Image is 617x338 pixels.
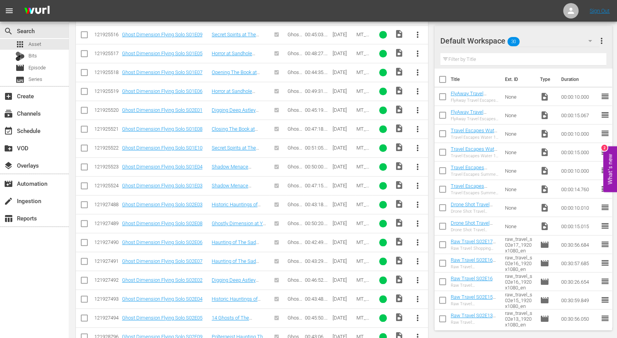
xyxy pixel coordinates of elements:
[451,227,499,232] div: Drone Shot Travel Escapes 15 Seconds
[413,162,422,172] span: more_vert
[288,88,302,129] span: Ghost Dimension Flying Solo S01E06
[540,222,549,231] span: Video
[4,27,13,36] span: Search
[451,69,501,90] th: Title
[122,69,202,75] a: Ghost Dimension Flying Solo S01E07
[502,198,537,217] td: None
[305,239,330,245] div: 00:42:49.238
[600,110,610,119] span: reorder
[408,158,427,176] button: more_vert
[305,50,330,56] div: 00:48:27.563
[356,164,371,181] span: MT_GDFS_S1E04
[451,313,496,330] a: Raw Travel S02E13 (Raw Travel S02E13 (VARIANT))
[288,202,302,242] span: Ghost Dimension Flying Solo S02E03
[558,291,600,309] td: 00:30:59.849
[122,315,202,321] a: Ghost Dimension Flying Solo S02E05
[305,164,330,170] div: 00:50:00.683
[333,183,354,188] div: [DATE]
[413,276,422,285] span: more_vert
[451,294,496,311] a: Raw Travel S02E15 (Raw Travel S02E15 (VARIANT))
[408,252,427,271] button: more_vert
[395,218,404,227] span: Video
[288,164,302,204] span: Ghost Dimension Flying Solo S01E04
[413,219,422,228] span: more_vert
[356,69,371,87] span: MT_GDFS_S1E07
[212,296,261,319] a: Historic Hauntings of [PERSON_NAME][GEOGRAPHIC_DATA] - Part 2
[408,120,427,138] button: more_vert
[333,277,354,283] div: [DATE]
[5,6,14,15] span: menu
[395,143,404,152] span: Video
[395,199,404,209] span: Video
[356,145,371,162] span: MT_GDFS_S1E10
[540,277,549,286] span: Episode
[4,144,13,153] span: VOD
[333,69,354,75] div: [DATE]
[408,63,427,82] button: more_vert
[333,296,354,302] div: [DATE]
[305,258,330,264] div: 00:43:29.387
[451,301,499,306] div: Raw Travel: [GEOGRAPHIC_DATA]
[288,145,302,185] span: Ghost Dimension Flying Solo S01E10
[600,258,610,267] span: reorder
[356,126,371,143] span: MT_GDFS_S1E08
[500,69,535,90] th: Ext. ID
[122,107,202,113] a: Ghost Dimension Flying Solo S02E01
[4,197,13,206] span: Ingestion
[333,32,354,37] div: [DATE]
[451,320,499,325] div: Raw Travel: [GEOGRAPHIC_DATA]
[94,315,120,321] div: 121927494
[451,128,498,139] a: Travel Escapes Water 10 Seconds_1
[601,145,607,151] div: 2
[288,277,302,318] span: Ghost Dimension Flying Solo S02E02
[94,296,120,302] div: 121927493
[28,40,41,48] span: Asset
[4,161,13,170] span: Overlays
[502,309,537,328] td: raw_travel_s02e13_1920x1080_en
[603,146,617,192] button: Open Feedback Widget
[451,153,499,158] div: Travel Escapes Water 15 Seconds
[540,129,549,138] span: Video
[356,32,371,49] span: MT_GDFS_S1E09
[122,277,202,283] a: Ghost Dimension Flying Solo S02E02
[535,69,557,90] th: Type
[122,183,202,188] a: Ghost Dimension Flying Solo S01E03
[558,198,600,217] td: 00:00:10.010
[94,239,120,245] div: 121927490
[305,220,330,226] div: 00:50:20.118
[212,69,261,87] a: Opening The Book at [GEOGRAPHIC_DATA] - Part 1
[590,8,610,14] a: Sign Out
[600,221,610,230] span: reorder
[451,264,499,269] div: Raw Travel: [GEOGRAPHIC_DATA]
[540,314,549,323] span: Episode
[408,195,427,214] button: more_vert
[356,183,371,200] span: MT_GDFS_S1E03
[94,126,120,132] div: 121925521
[356,296,371,313] span: MT_GDFS_S2E04
[305,145,330,151] div: 00:51:05.750
[212,277,261,294] a: Digging Deep Astley [GEOGRAPHIC_DATA] - Part 2
[451,246,499,251] div: Raw Travel: Shopping With a Purpose
[408,309,427,327] button: more_vert
[558,143,600,161] td: 00:00:15.000
[600,129,610,138] span: reorder
[540,296,549,305] span: Episode
[451,116,499,121] div: FlyAway Travel Escapes 15 Seconds
[540,259,549,268] span: Episode
[356,202,371,219] span: MT_GDFS_S2E03
[18,2,55,20] img: ans4CAIJ8jUAAAAAAAAAAAAAAAAAAAAAAAAgQb4GAAAAAAAAAAAAAAAAAAAAAAAAJMjXAAAAAAAAAAAAAAAAAAAAAAAAgAT5G...
[413,68,422,77] span: more_vert
[288,239,302,280] span: Ghost Dimension Flying Solo S02E06
[212,107,261,124] a: Digging Deep Astley [GEOGRAPHIC_DATA] - Part 1
[600,147,610,156] span: reorder
[558,87,600,106] td: 00:00:10.000
[305,315,330,321] div: 00:45:50.443
[212,145,261,162] a: Secret Spirits at The [GEOGRAPHIC_DATA] - Part 2
[600,92,610,101] span: reorder
[558,309,600,328] td: 00:30:56.050
[288,296,302,336] span: Ghost Dimension Flying Solo S02E04
[4,179,13,188] span: Automation
[451,190,499,195] div: Travel Escapes Summer 15 Seconds
[305,69,330,75] div: 00:44:35.926
[212,164,268,187] a: Shadow Menace Haunting [PERSON_NAME] Market - Part 2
